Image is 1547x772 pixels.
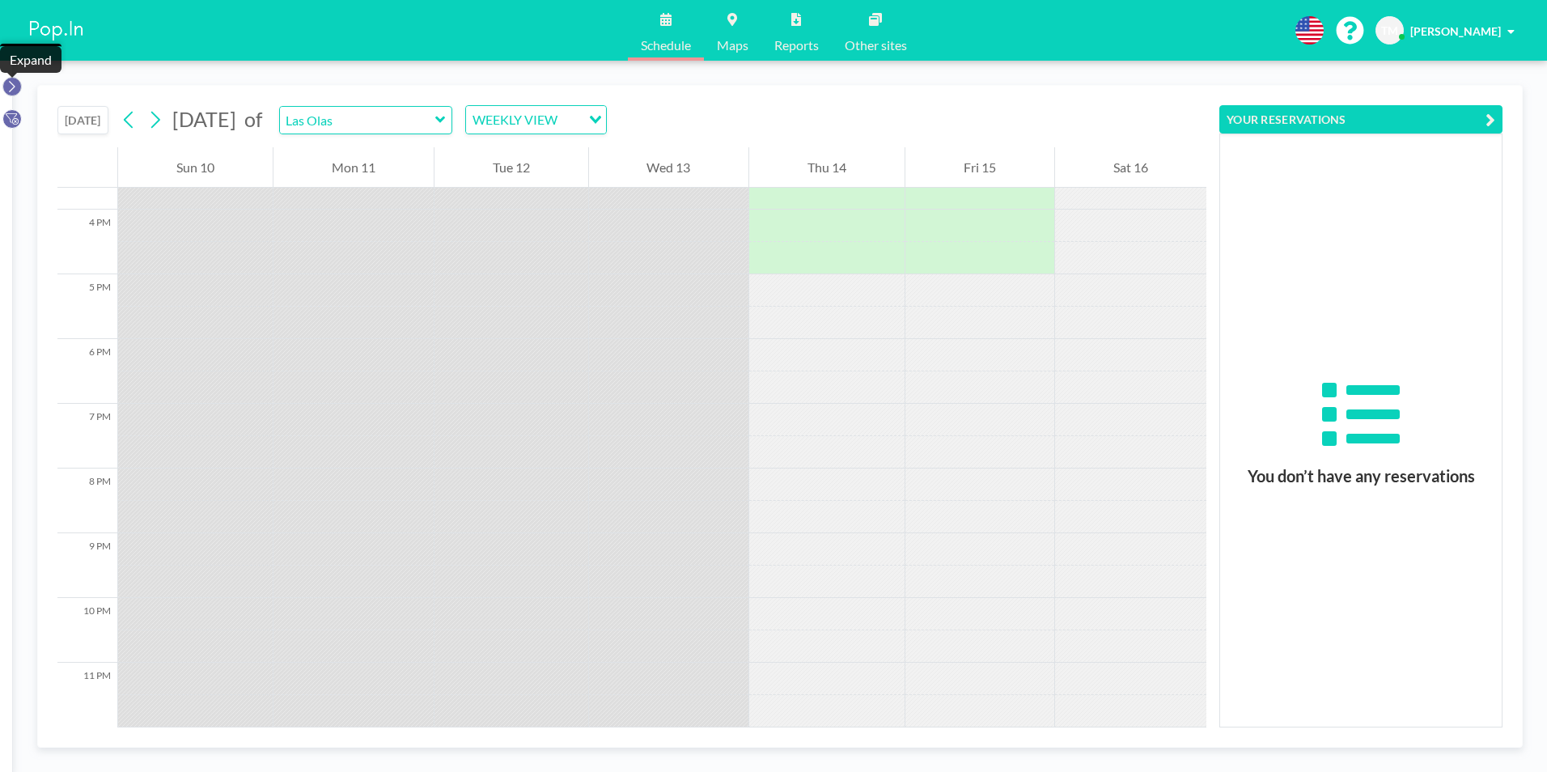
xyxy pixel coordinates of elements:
span: of [244,107,262,132]
span: [PERSON_NAME] [1410,24,1501,38]
div: Search for option [466,106,606,134]
div: Fri 15 [905,147,1054,188]
span: Reports [774,39,819,52]
div: 8 PM [57,469,117,533]
div: 10 PM [57,598,117,663]
span: Other sites [845,39,907,52]
div: Thu 14 [749,147,905,188]
div: 7 PM [57,404,117,469]
div: Tue 12 [434,147,588,188]
div: 4 PM [57,210,117,274]
div: 9 PM [57,533,117,598]
div: 5 PM [57,274,117,339]
div: Sat 16 [1055,147,1206,188]
span: Maps [717,39,748,52]
div: 6 PM [57,339,117,404]
div: Sun 10 [118,147,273,188]
div: 11 PM [57,663,117,727]
img: organization-logo [26,15,87,47]
h3: You don’t have any reservations [1220,466,1502,486]
div: Wed 13 [589,147,749,188]
input: Search for option [562,109,579,130]
span: WEEKLY VIEW [469,109,561,130]
span: [DATE] [172,107,236,131]
input: Las Olas [280,107,435,134]
button: [DATE] [57,106,108,134]
span: TM [1381,23,1398,38]
div: Expand [10,52,52,68]
span: Schedule [641,39,691,52]
div: Mon 11 [273,147,434,188]
button: YOUR RESERVATIONS [1219,105,1502,134]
